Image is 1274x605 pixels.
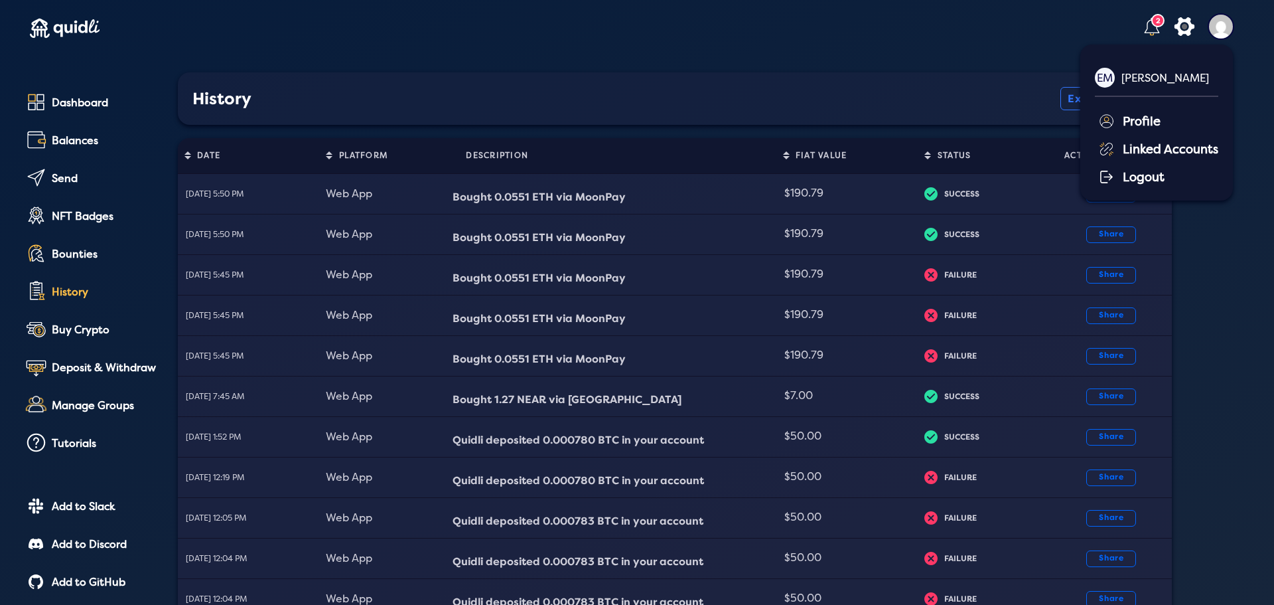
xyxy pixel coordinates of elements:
div: Profile [1098,110,1218,130]
span: EM [1095,68,1115,88]
div: Bought 0.0551 ETH via MoonPay [453,231,776,246]
b: FAILURE [944,468,1044,493]
span: [DATE] 5:45 PM [186,270,244,280]
span: $50.00 [784,511,821,524]
button: Share [1086,429,1136,446]
a: Dashboard [22,89,159,119]
span: ACTION [1064,151,1100,161]
span: [DATE] 5:45 PM [186,311,244,321]
span: $50.00 [784,592,821,605]
span: $190.79 [784,268,823,281]
div: Quidli deposited 0.000783 BTC in your account [453,555,776,570]
a: Tutorials [22,430,159,460]
span: [DATE] 12:05 PM [186,513,246,523]
div: Add to Discord [52,539,159,551]
div: NFT Badges [52,211,159,222]
b: FAILURE [944,347,1044,372]
span: $190.79 [784,308,823,321]
b: FAILURE [944,306,1044,331]
div: Bought 0.0551 ETH via MoonPay [453,272,776,286]
a: Deposit & Withdraw [22,354,159,384]
span: [DATE] 12:04 PM [186,554,247,564]
span: Web App [326,268,372,282]
a: Manage Groups [22,392,159,422]
b: SUCCESS [944,225,1044,250]
span: [DATE] 7:45 AM [186,392,244,402]
div: Quidli deposited 0.000780 BTC in your account [453,434,776,448]
b: FAILURE [944,266,1044,291]
a: Bounties [22,240,159,270]
span: Web App [326,471,372,484]
div: Balances [52,135,159,147]
button: Share [1086,348,1136,365]
span: [DATE] 5:50 PM [186,230,244,240]
a: Profile [1095,110,1218,130]
a: Add to Discord [22,531,159,561]
b: SUCCESS [944,185,1044,210]
span: Web App [326,187,372,201]
span: [DATE] 5:50 PM [186,189,244,199]
div: Logout [1098,166,1218,186]
b: FAILURE [944,509,1044,534]
span: $50.00 [784,430,821,443]
span: $190.79 [784,187,823,200]
div: Send [52,173,159,185]
div: Deposit & Withdraw [52,362,159,374]
div: Bought 1.27 NEAR via [GEOGRAPHIC_DATA] [453,393,776,408]
div: Manage Groups [52,400,159,412]
span: $190.79 [784,227,823,240]
a: Balances [22,127,159,157]
a: Buy Crypto [22,316,159,346]
a: Add to GitHub [22,568,159,598]
span: Web App [326,511,372,525]
div: Add to GitHub [52,576,159,588]
a: History [22,278,159,308]
div: Buy Crypto [52,324,159,336]
div: History [52,286,159,298]
button: Share [1086,307,1136,324]
span: $50.00 [784,470,821,483]
a: Send [22,165,159,195]
button: Share [1086,226,1136,243]
span: Web App [326,552,372,565]
button: Share [1086,551,1136,567]
span: [DATE] 5:45 PM [186,351,244,361]
div: Bounties [52,248,159,260]
a: Linked Accounts [1095,138,1218,158]
div: 2 [1151,14,1165,27]
button: Share [1086,389,1136,405]
span: Web App [326,349,372,363]
img: account [1208,13,1234,40]
div: Bought 0.0551 ETH via MoonPay [453,191,776,205]
a: Logout [1095,166,1218,186]
span: Web App [326,228,372,241]
a: Add to Slack [22,493,159,523]
b: SUCCESS [944,428,1044,453]
b: FAILURE [944,549,1044,574]
div: Bought 0.0551 ETH via MoonPay [453,312,776,327]
span: Web App [326,390,372,403]
button: Export History [1060,87,1157,110]
div: Dashboard [52,97,159,109]
button: Share [1086,267,1136,284]
span: $190.79 [784,349,823,362]
a: NFT Badges [22,203,159,232]
div: Quidli deposited 0.000783 BTC in your account [453,515,776,529]
span: $50.00 [784,551,821,564]
span: [DATE] 1:52 PM [186,432,241,442]
button: Share [1086,510,1136,527]
span: [DATE] 12:19 PM [186,473,244,483]
div: History [192,90,1060,109]
span: Web App [326,309,372,322]
span: $7.00 [784,389,813,402]
div: [PERSON_NAME] [1121,64,1209,93]
span: [DATE] 12:04 PM [186,594,247,604]
div: Bought 0.0551 ETH via MoonPay [453,353,776,367]
span: DESCRIPTION [466,151,528,161]
div: Tutorials [52,438,159,450]
b: SUCCESS [944,387,1044,412]
div: Add to Slack [52,501,159,513]
div: Linked Accounts [1098,138,1218,158]
button: Share [1086,470,1136,486]
span: Web App [326,430,372,444]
